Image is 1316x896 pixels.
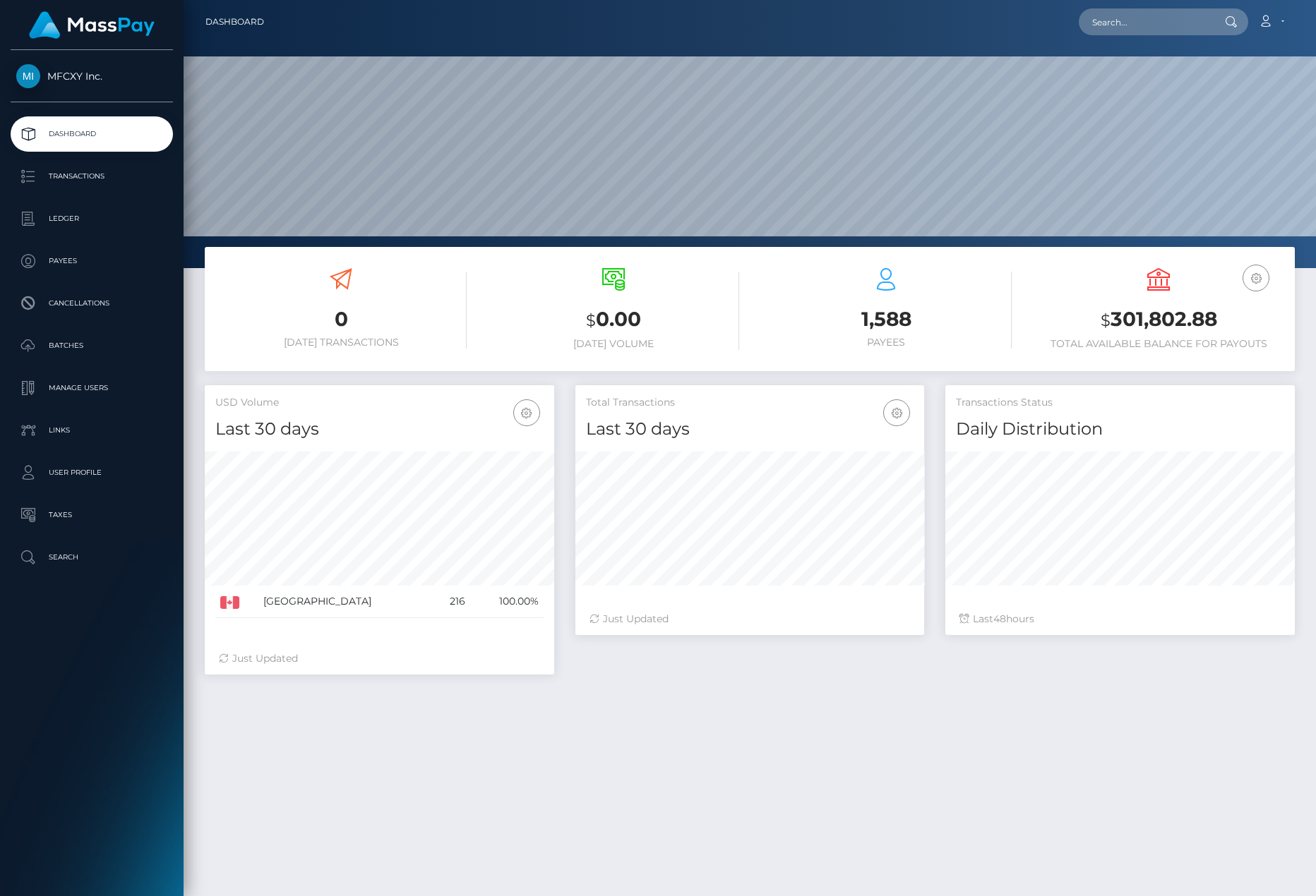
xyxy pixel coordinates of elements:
a: Manage Users [11,370,173,406]
a: Batches [11,328,173,363]
a: Payees [11,243,173,279]
td: 216 [433,586,470,618]
a: Dashboard [11,116,173,152]
p: Batches [16,335,167,356]
a: Dashboard [205,7,264,37]
h6: Payees [760,337,1012,349]
p: Cancellations [16,293,167,314]
h4: Last 30 days [586,417,914,442]
a: Cancellations [11,286,173,321]
div: Just Updated [219,651,540,666]
h4: Last 30 days [215,417,544,442]
p: Transactions [16,166,167,187]
h5: USD Volume [215,396,544,410]
p: Links [16,420,167,441]
a: Ledger [11,201,173,236]
a: Search [11,540,173,575]
a: Transactions [11,159,173,194]
h5: Total Transactions [586,396,914,410]
input: Search... [1079,8,1212,35]
a: Taxes [11,497,173,533]
h6: [DATE] Transactions [215,337,467,349]
p: Search [16,547,167,568]
small: $ [1101,310,1111,330]
h6: [DATE] Volume [488,338,739,350]
div: Just Updated [590,612,911,626]
span: 48 [993,612,1006,625]
td: [GEOGRAPHIC_DATA] [258,586,433,618]
img: MFCXY Inc. [16,64,40,88]
h3: 0.00 [488,305,739,334]
img: CA.png [220,596,239,609]
h5: Transactions Status [956,396,1284,410]
h6: Total Available Balance for Payouts [1033,338,1284,350]
img: MassPay Logo [29,11,155,39]
p: Payees [16,250,167,272]
h4: Daily Distribution [956,417,1284,442]
p: Dashboard [16,123,167,145]
p: Manage Users [16,377,167,399]
h3: 301,802.88 [1033,305,1284,334]
p: Ledger [16,208,167,229]
small: $ [586,310,596,330]
div: Last hours [959,612,1281,626]
h3: 1,588 [760,305,1012,333]
p: User Profile [16,462,167,483]
p: Taxes [16,504,167,526]
td: 100.00% [470,586,544,618]
a: User Profile [11,455,173,490]
a: Links [11,413,173,448]
h3: 0 [215,305,467,333]
span: MFCXY Inc. [11,70,173,83]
